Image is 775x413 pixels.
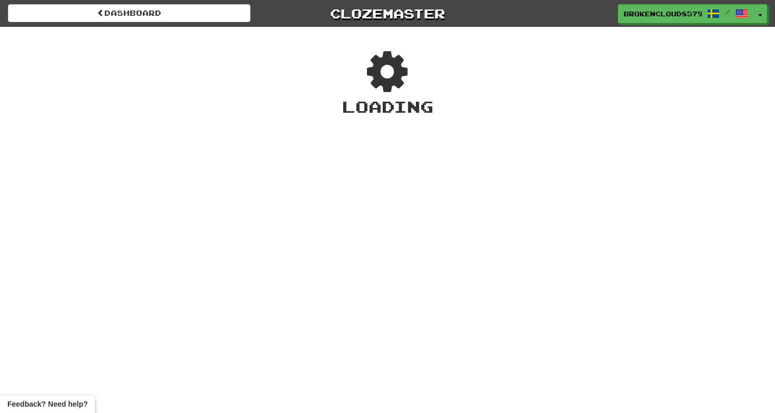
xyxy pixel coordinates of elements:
span: Open feedback widget [7,399,88,409]
span: BrokenCloud8579 [624,9,702,18]
a: BrokenCloud8579 / [618,4,754,23]
span: / [725,8,730,16]
a: Clozemaster [266,4,509,23]
a: Dashboard [8,4,250,22]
